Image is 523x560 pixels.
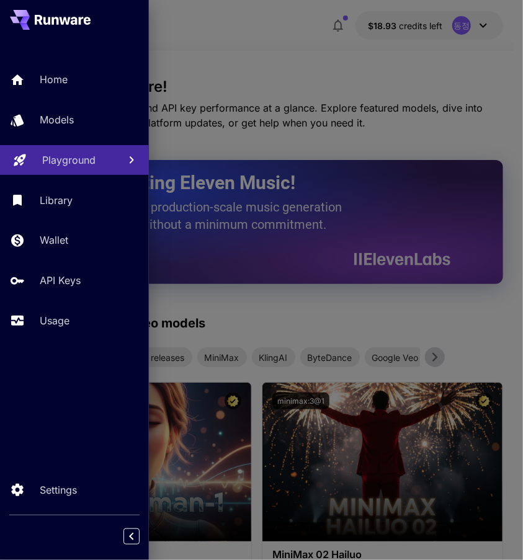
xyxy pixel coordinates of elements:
[40,112,74,127] p: Models
[40,233,68,247] p: Wallet
[133,525,149,548] div: Collapse sidebar
[123,528,140,544] button: Collapse sidebar
[40,482,77,497] p: Settings
[40,193,73,208] p: Library
[40,72,68,87] p: Home
[40,273,81,288] p: API Keys
[40,313,69,328] p: Usage
[42,153,96,167] p: Playground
